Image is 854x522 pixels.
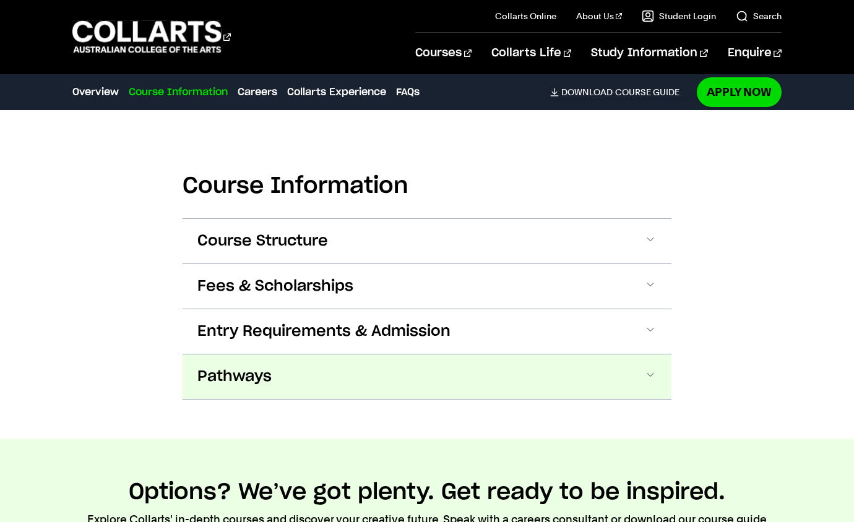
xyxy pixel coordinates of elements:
button: Fees & Scholarships [183,264,671,309]
span: Course Structure [197,231,328,251]
a: Careers [238,85,277,100]
a: DownloadCourse Guide [550,87,689,98]
button: Entry Requirements & Admission [183,309,671,354]
a: FAQs [396,85,420,100]
a: Student Login [642,10,716,22]
a: Enquire [728,33,782,74]
span: Pathways [197,367,272,387]
a: Collarts Online [495,10,556,22]
a: Course Information [129,85,228,100]
a: Collarts Life [491,33,571,74]
button: Course Structure [183,219,671,263]
a: Study Information [591,33,707,74]
h2: Options? We’ve got plenty. Get ready to be inspired. [129,479,725,506]
span: Download [561,87,613,98]
a: Courses [415,33,472,74]
a: Apply Now [697,77,782,106]
div: Go to homepage [72,19,231,54]
a: Search [736,10,782,22]
a: About Us [576,10,622,22]
span: Fees & Scholarships [197,276,353,296]
a: Overview [72,85,119,100]
span: Entry Requirements & Admission [197,322,451,341]
h2: Course Information [183,173,671,200]
button: Pathways [183,354,671,399]
a: Collarts Experience [287,85,386,100]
